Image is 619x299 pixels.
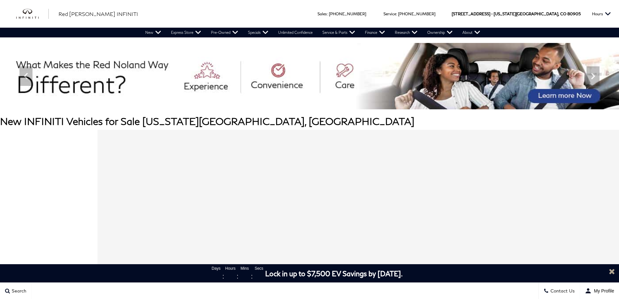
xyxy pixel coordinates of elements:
[140,28,166,37] a: New
[206,28,243,37] a: Pre-Owned
[390,28,422,37] a: Research
[251,271,253,281] span: :
[398,11,435,16] a: [PHONE_NUMBER]
[608,267,616,275] a: Close
[16,9,49,19] img: INFINITI
[317,11,327,16] span: Sales
[317,28,360,37] a: Service & Parts
[383,11,396,16] span: Service
[549,288,575,294] span: Contact Us
[591,288,614,293] span: My Profile
[58,10,138,18] a: Red [PERSON_NAME] INFINITI
[253,265,265,271] span: Secs
[224,265,237,271] span: Hours
[422,28,458,37] a: Ownership
[140,28,485,37] nav: Main Navigation
[58,11,138,17] span: Red [PERSON_NAME] INFINITI
[16,9,49,19] a: infiniti
[243,28,273,37] a: Specials
[10,288,26,294] span: Search
[166,28,206,37] a: Express Store
[239,265,251,271] span: Mins
[265,269,403,278] span: Lock in up to $7,500 EV Savings by [DATE].
[396,11,397,16] span: :
[222,271,224,281] span: :
[210,265,222,271] span: Days
[237,271,239,281] span: :
[580,283,619,299] button: user-profile-menu
[273,28,317,37] a: Unlimited Confidence
[458,28,485,37] a: About
[327,11,328,16] span: :
[452,11,581,16] a: [STREET_ADDRESS] • [US_STATE][GEOGRAPHIC_DATA], CO 80905
[329,11,366,16] a: [PHONE_NUMBER]
[360,28,390,37] a: Finance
